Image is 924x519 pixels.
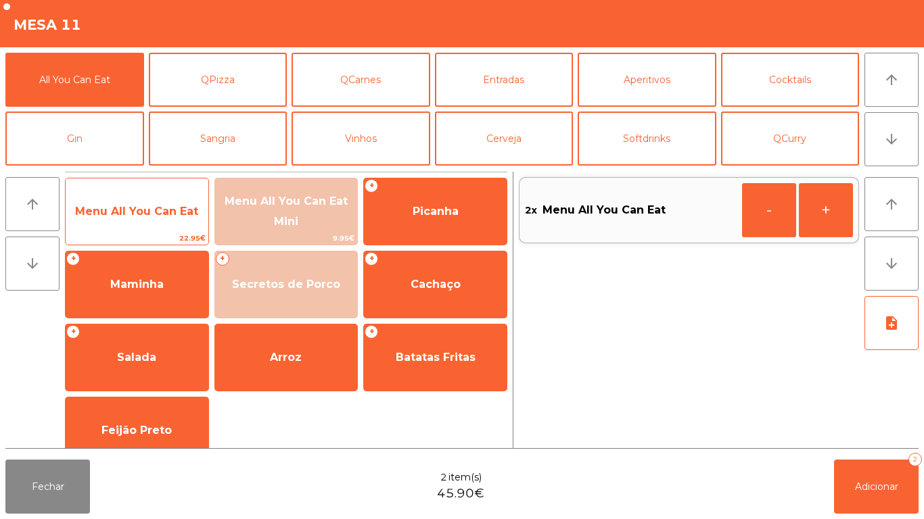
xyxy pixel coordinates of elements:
[413,205,459,218] span: Picanha
[435,53,574,107] button: Entradas
[110,278,164,291] span: Maminha
[834,460,919,514] button: Adicionar2
[721,53,860,107] button: Cocktails
[437,485,484,503] span: 45.90€
[75,205,198,218] span: Menu All You Can Eat
[864,177,919,231] button: arrow_upward
[883,255,900,272] i: arrow_downward
[721,112,860,166] button: QCurry
[799,183,853,237] button: +
[225,195,348,228] span: Menu All You Can Eat Mini
[855,480,898,493] span: Adicionar
[5,53,144,107] button: All You Can Eat
[525,200,537,220] span: 2x
[864,237,919,291] button: arrow_downward
[578,112,716,166] button: Softdrinks
[216,252,229,266] span: +
[883,131,900,147] i: arrow_downward
[5,237,60,291] button: arrow_downward
[365,179,378,193] span: +
[864,112,919,166] button: arrow_downward
[24,255,41,272] i: arrow_downward
[5,112,144,166] button: Gin
[149,53,287,107] button: QPizza
[101,424,172,437] span: Feijão Preto
[292,112,430,166] button: Vinhos
[365,325,378,339] span: +
[908,453,922,466] div: 2
[883,196,900,212] i: arrow_upward
[448,470,482,485] span: item(s)
[578,53,716,107] button: Aperitivos
[215,232,358,245] span: 9.95€
[365,252,378,266] span: +
[883,72,900,88] i: arrow_upward
[232,278,340,291] span: Secretos de Porco
[270,351,302,364] span: Arroz
[411,278,461,291] span: Cachaço
[292,53,430,107] button: QCarnes
[24,196,41,212] i: arrow_upward
[149,112,287,166] button: Sangria
[864,296,919,350] button: note_add
[5,177,60,231] button: arrow_upward
[14,15,81,35] h4: Mesa 11
[66,325,80,339] span: +
[542,200,666,220] span: Menu All You Can Eat
[883,315,900,331] i: note_add
[117,351,156,364] span: Salada
[864,53,919,107] button: arrow_upward
[66,232,208,245] span: 22.95€
[435,112,574,166] button: Cerveja
[396,351,476,364] span: Batatas Fritas
[440,470,447,485] span: 2
[66,252,80,266] span: +
[5,460,90,514] button: Fechar
[742,183,796,237] button: -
